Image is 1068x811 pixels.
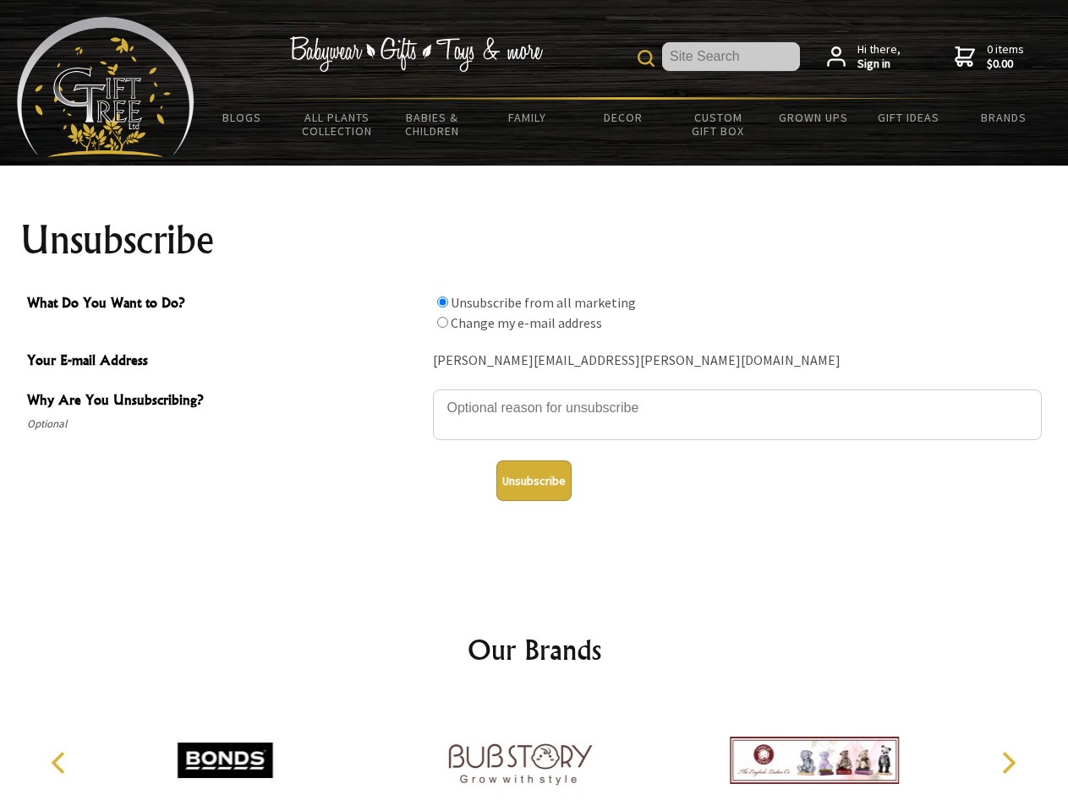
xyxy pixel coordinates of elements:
a: BLOGS [194,100,290,135]
strong: $0.00 [987,57,1024,72]
button: Unsubscribe [496,460,572,501]
input: What Do You Want to Do? [437,317,448,328]
a: Hi there,Sign in [827,42,901,72]
a: Brands [956,100,1052,135]
img: Babyware - Gifts - Toys and more... [17,17,194,157]
span: Hi there, [857,42,901,72]
div: [PERSON_NAME][EMAIL_ADDRESS][PERSON_NAME][DOMAIN_NAME] [433,348,1042,374]
h2: Our Brands [34,629,1035,670]
button: Next [989,744,1027,781]
h1: Unsubscribe [20,220,1049,260]
button: Previous [42,744,79,781]
a: Custom Gift Box [671,100,766,149]
span: What Do You Want to Do? [27,292,424,317]
span: Your E-mail Address [27,350,424,374]
input: What Do You Want to Do? [437,297,448,308]
span: Optional [27,414,424,434]
a: Babies & Children [385,100,480,149]
textarea: Why Are You Unsubscribing? [433,389,1042,440]
img: Babywear - Gifts - Toys & more [289,36,543,72]
a: All Plants Collection [290,100,386,149]
a: Grown Ups [765,100,861,135]
a: 0 items$0.00 [955,42,1024,72]
label: Unsubscribe from all marketing [451,294,636,311]
img: product search [638,50,654,67]
a: Decor [575,100,671,135]
input: Site Search [662,42,800,71]
label: Change my e-mail address [451,314,602,331]
span: Why Are You Unsubscribing? [27,389,424,414]
strong: Sign in [857,57,901,72]
a: Family [480,100,576,135]
span: 0 items [987,41,1024,72]
a: Gift Ideas [861,100,956,135]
